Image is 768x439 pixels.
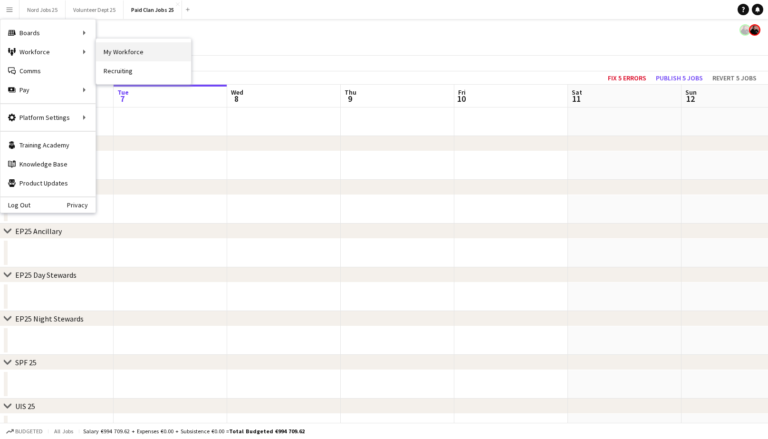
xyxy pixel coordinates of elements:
[124,0,182,19] button: Paid Clan Jobs 25
[52,428,75,435] span: All jobs
[15,314,84,323] div: EP25 Night Stewards
[345,88,356,97] span: Thu
[231,88,243,97] span: Wed
[0,155,96,174] a: Knowledge Base
[457,93,466,104] span: 10
[572,88,582,97] span: Sat
[652,72,707,84] button: Publish 5 jobs
[0,61,96,80] a: Comms
[0,23,96,42] div: Boards
[5,426,44,437] button: Budgeted
[15,358,37,367] div: SPF 25
[570,93,582,104] span: 11
[96,42,191,61] a: My Workforce
[15,401,35,411] div: UIS 25
[96,61,191,80] a: Recruiting
[0,136,96,155] a: Training Academy
[117,88,129,97] span: Tue
[19,0,66,19] button: Nord Jobs 25
[0,174,96,193] a: Product Updates
[685,88,697,97] span: Sun
[343,93,356,104] span: 9
[66,0,124,19] button: Volunteer Dept 25
[15,428,43,435] span: Budgeted
[230,93,243,104] span: 8
[83,428,305,435] div: Salary €994 709.62 + Expenses €0.00 + Subsistence €0.00 =
[604,72,650,84] button: Fix 5 errors
[116,93,129,104] span: 7
[739,24,751,36] app-user-avatar: Stevie Taylor
[15,270,77,280] div: EP25 Day Stewards
[0,201,30,209] a: Log Out
[749,24,760,36] app-user-avatar: Stevie Taylor
[458,88,466,97] span: Fri
[67,201,96,209] a: Privacy
[0,42,96,61] div: Workforce
[684,93,697,104] span: 12
[229,428,305,435] span: Total Budgeted €994 709.62
[15,226,62,236] div: EP25 Ancillary
[0,108,96,127] div: Platform Settings
[709,72,760,84] button: Revert 5 jobs
[0,80,96,99] div: Pay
